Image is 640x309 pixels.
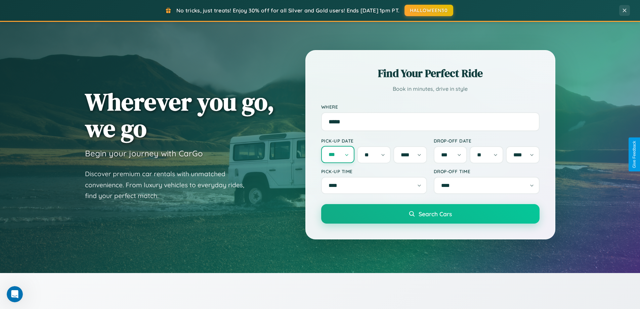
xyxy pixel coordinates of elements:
[321,66,540,81] h2: Find Your Perfect Ride
[321,204,540,224] button: Search Cars
[321,138,427,144] label: Pick-up Date
[7,286,23,302] iframe: Intercom live chat
[176,7,399,14] span: No tricks, just treats! Enjoy 30% off for all Silver and Gold users! Ends [DATE] 1pm PT.
[321,168,427,174] label: Pick-up Time
[85,148,203,158] h3: Begin your journey with CarGo
[321,104,540,110] label: Where
[404,5,453,16] button: HALLOWEEN30
[434,138,540,144] label: Drop-off Date
[419,210,452,218] span: Search Cars
[321,84,540,94] p: Book in minutes, drive in style
[434,168,540,174] label: Drop-off Time
[632,141,637,168] div: Give Feedback
[85,168,253,201] p: Discover premium car rentals with unmatched convenience. From luxury vehicles to everyday rides, ...
[85,88,274,142] h1: Wherever you go, we go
